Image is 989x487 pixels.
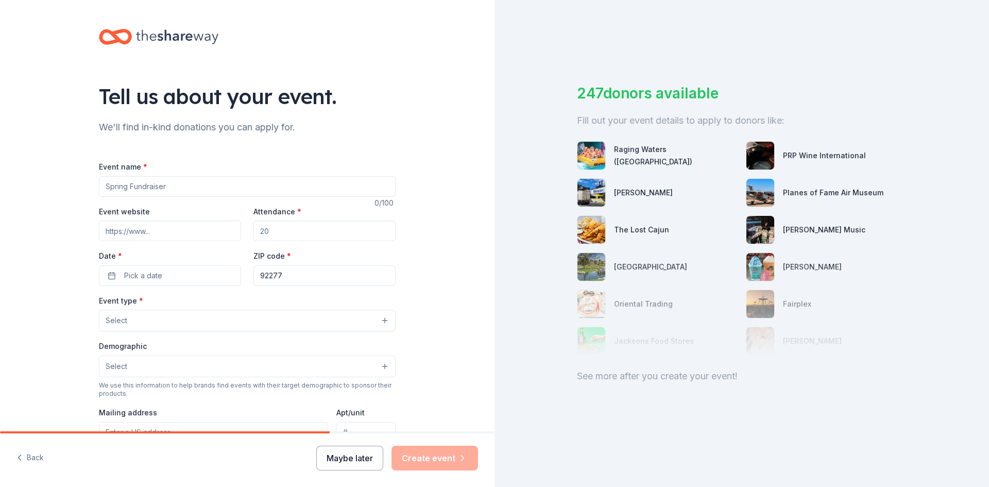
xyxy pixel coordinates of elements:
[253,265,396,286] input: 12345 (U.S. only)
[614,187,673,199] div: [PERSON_NAME]
[577,179,605,207] img: photo for Matson
[99,408,157,418] label: Mailing address
[577,368,907,384] div: See more after you create your event!
[577,142,605,170] img: photo for Raging Waters (Los Angeles)
[746,216,774,244] img: photo for Alfred Music
[99,119,396,136] div: We'll find in-kind donations you can apply for.
[99,251,241,261] label: Date
[253,207,301,217] label: Attendance
[106,314,127,327] span: Select
[577,82,907,104] div: 247 donors available
[746,179,774,207] img: photo for Planes of Fame Air Museum
[614,143,738,168] div: Raging Waters ([GEOGRAPHIC_DATA])
[99,207,150,217] label: Event website
[99,422,328,443] input: Enter a US address
[746,142,774,170] img: photo for PRP Wine International
[316,446,383,471] button: Maybe later
[253,251,291,261] label: ZIP code
[336,422,396,443] input: #
[783,224,865,236] div: [PERSON_NAME] Music
[336,408,365,418] label: Apt/unit
[99,162,147,172] label: Event name
[106,360,127,373] span: Select
[577,112,907,129] div: Fill out your event details to apply to donors like:
[99,176,396,197] input: Spring Fundraiser
[783,187,883,199] div: Planes of Fame Air Museum
[577,216,605,244] img: photo for The Lost Cajun
[99,381,396,398] div: We use this information to help brands find events with their target demographic to sponsor their...
[99,82,396,111] div: Tell us about your event.
[783,149,866,162] div: PRP Wine International
[253,221,396,241] input: 20
[99,341,147,351] label: Demographic
[99,221,241,241] input: https://www...
[16,447,44,469] button: Back
[99,265,241,286] button: Pick a date
[374,197,396,209] div: 0 /100
[99,296,143,306] label: Event type
[124,270,162,282] span: Pick a date
[99,356,396,377] button: Select
[99,310,396,331] button: Select
[614,224,669,236] div: The Lost Cajun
